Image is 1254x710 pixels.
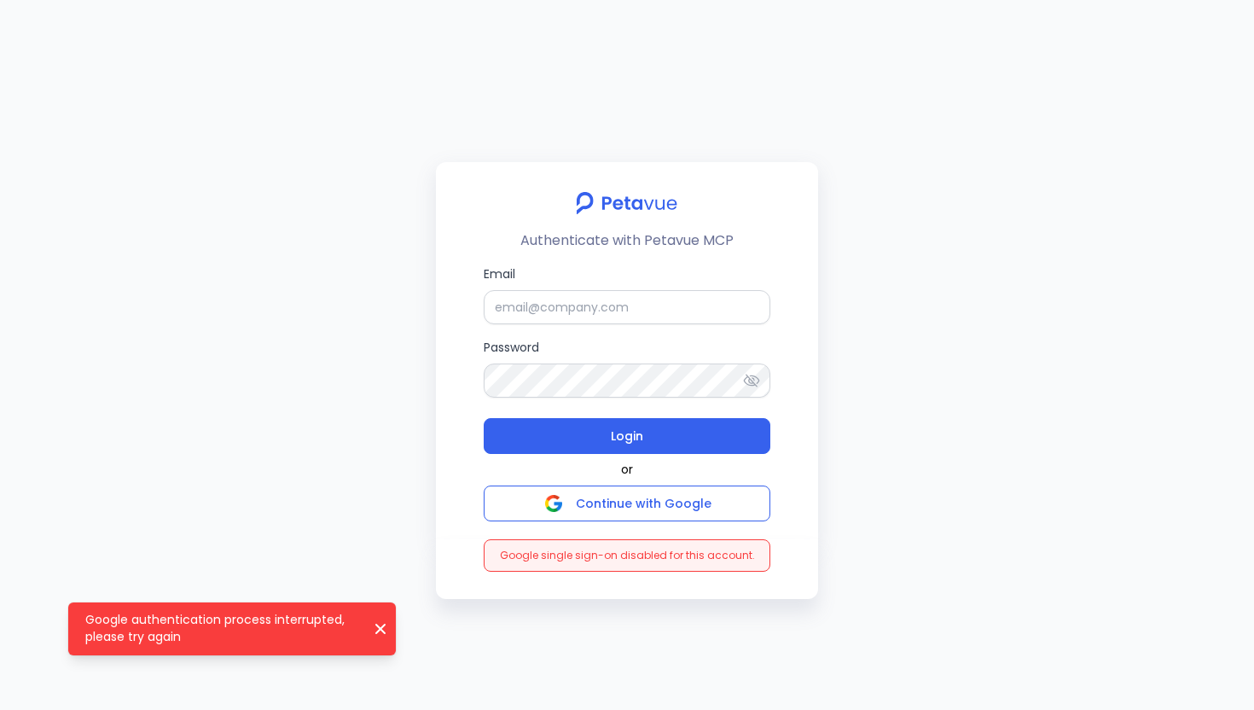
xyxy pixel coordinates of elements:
[500,549,755,562] span: Google single sign-on disabled for this account.
[611,424,643,448] span: Login
[484,418,770,454] button: Login
[484,265,770,324] label: Email
[484,338,770,398] label: Password
[520,230,734,251] p: Authenticate with Petavue MCP
[85,611,358,645] p: Google authentication process interrupted, please try again
[621,461,633,479] span: or
[484,290,770,324] input: Email
[484,364,770,398] input: Password
[484,486,770,521] button: Continue with Google
[565,183,688,224] img: petavue logo
[576,495,711,512] span: Continue with Google
[68,602,396,655] div: Google authentication process interrupted, please try again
